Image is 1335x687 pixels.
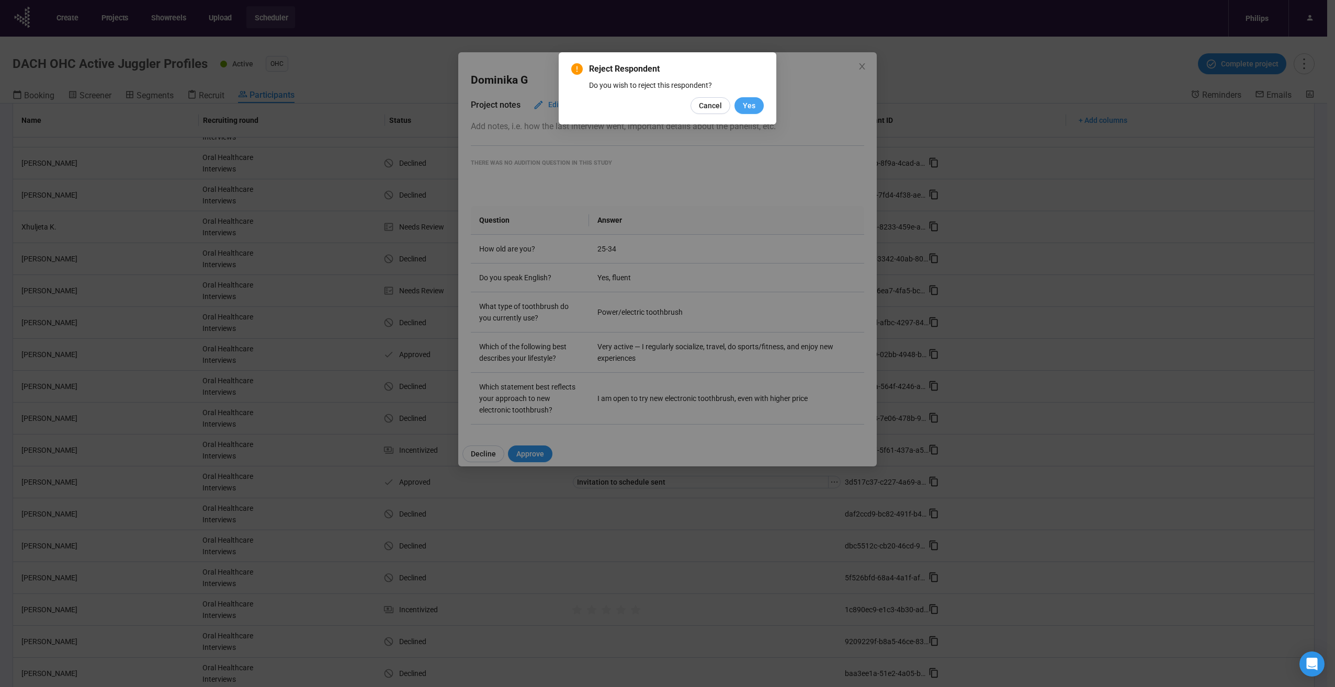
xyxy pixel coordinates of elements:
div: Do you wish to reject this respondent? [589,79,764,91]
button: Yes [734,97,764,114]
span: exclamation-circle [571,63,583,75]
span: Reject Respondent [589,63,764,75]
span: Yes [743,100,755,111]
button: Cancel [691,97,730,114]
div: Open Intercom Messenger [1299,651,1325,677]
span: Cancel [699,100,722,111]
